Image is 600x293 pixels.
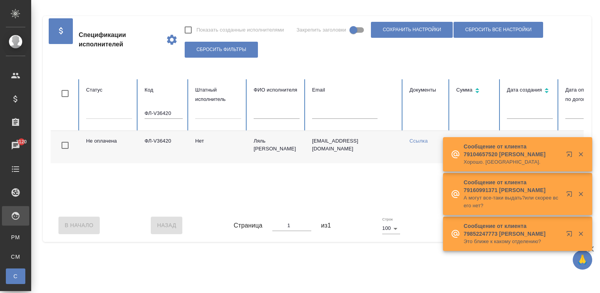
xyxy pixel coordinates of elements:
span: Toggle Row Selected [57,137,73,154]
span: Сохранить настройки [383,26,441,33]
span: С [10,272,21,280]
div: 100 [382,223,400,234]
a: Ссылка [409,138,428,144]
span: Сбросить фильтры [196,46,246,53]
p: Сообщение от клиента 79104657520 [PERSON_NAME] [464,143,561,158]
td: Нет [189,131,247,163]
span: PM [10,233,21,241]
div: Штатный исполнитель [195,85,241,104]
span: 3120 [11,138,31,146]
td: [DATE] 18:01 [501,131,559,163]
button: Открыть в новой вкладке [561,226,580,245]
p: Это ближе к какому отделению? [464,238,561,245]
div: Код [145,85,183,95]
a: 3120 [2,136,29,155]
p: Сообщение от клиента 79160991371 [PERSON_NAME] [464,178,561,194]
a: CM [6,249,25,265]
p: А могут все-таки выдать?или скорее всего нет? [464,194,561,210]
label: Строк [382,217,393,221]
span: из 1 [321,221,331,230]
button: Сохранить настройки [371,22,453,38]
a: PM [6,229,25,245]
button: Закрыть [573,191,589,198]
span: CM [10,253,21,261]
td: Ляль [PERSON_NAME] [247,131,306,163]
div: ФИО исполнителя [254,85,300,95]
span: Страница [234,221,263,230]
span: Спецификации исполнителей [79,30,159,49]
button: Сбросить фильтры [185,42,258,58]
div: Документы [409,85,444,95]
div: Сортировка [507,85,553,97]
button: Сбросить все настройки [454,22,543,38]
td: ФЛ-V36420 [138,131,189,163]
div: Email [312,85,397,95]
p: Сообщение от клиента 79852247773 [PERSON_NAME] [464,222,561,238]
span: Показать созданные исполнителями [196,26,284,34]
div: Сортировка [456,85,494,97]
button: Закрыть [573,230,589,237]
td: [EMAIL_ADDRESS][DOMAIN_NAME] [306,131,403,163]
a: С [6,268,25,284]
span: Закрепить заголовки [296,26,346,34]
button: Открыть в новой вкладке [561,146,580,165]
div: Статус [86,85,132,95]
button: Закрыть [573,151,589,158]
span: Сбросить все настройки [465,26,531,33]
td: 6 953,91 ₽ [450,131,501,163]
td: Не оплачена [80,131,138,163]
button: Открыть в новой вкладке [561,186,580,205]
p: Хорошо. [GEOGRAPHIC_DATA]. [464,158,561,166]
